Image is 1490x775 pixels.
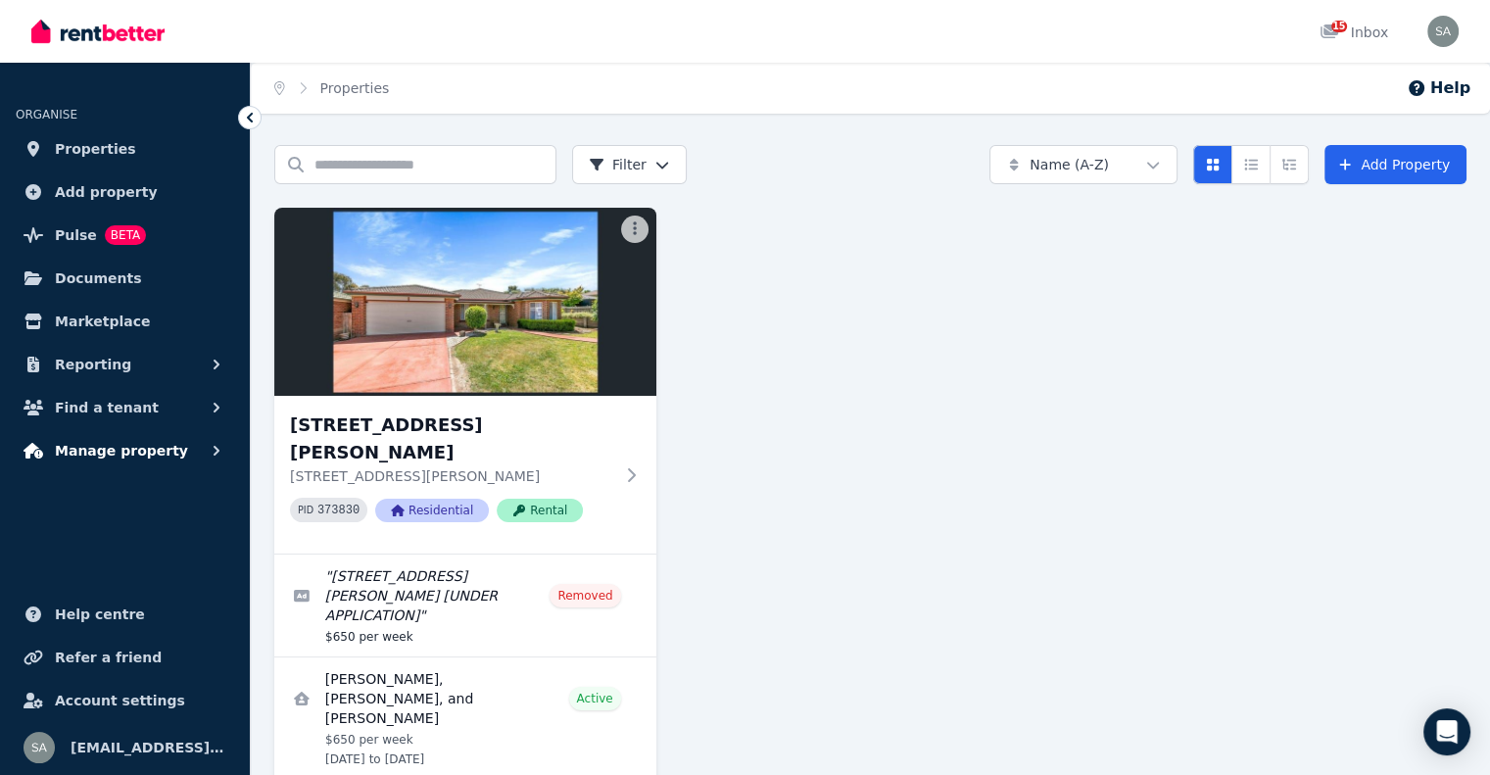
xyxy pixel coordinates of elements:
h3: [STREET_ADDRESS][PERSON_NAME] [290,412,613,466]
span: Properties [55,137,136,161]
span: Residential [375,499,489,522]
span: Help centre [55,603,145,626]
span: Rental [497,499,583,522]
img: savim83@gmail.com [24,732,55,763]
a: Properties [16,129,234,169]
nav: Breadcrumb [251,63,412,114]
a: Edit listing: 26 Jacqueline Place Pakenham VIC 3810 [UNDER APPLICATION] [274,555,656,656]
a: Add property [16,172,234,212]
button: Find a tenant [16,388,234,427]
span: [EMAIL_ADDRESS][DOMAIN_NAME] [71,736,226,759]
button: Compact list view [1231,145,1271,184]
a: Help centre [16,595,234,634]
a: Refer a friend [16,638,234,677]
span: Documents [55,266,142,290]
button: More options [621,216,649,243]
span: ORGANISE [16,108,77,121]
div: Open Intercom Messenger [1423,708,1470,755]
span: Name (A-Z) [1030,155,1109,174]
img: savim83@gmail.com [1427,16,1459,47]
a: Add Property [1324,145,1466,184]
button: Manage property [16,431,234,470]
a: 26 Jacqueline Pl, Pakenham[STREET_ADDRESS][PERSON_NAME][STREET_ADDRESS][PERSON_NAME]PID 373830Res... [274,208,656,554]
code: 373830 [317,504,360,517]
button: Card view [1193,145,1232,184]
small: PID [298,505,313,515]
span: Marketplace [55,310,150,333]
button: Expanded list view [1270,145,1309,184]
span: Add property [55,180,158,204]
span: Pulse [55,223,97,247]
button: Reporting [16,345,234,384]
a: Documents [16,259,234,298]
span: Reporting [55,353,131,376]
img: 26 Jacqueline Pl, Pakenham [274,208,656,396]
button: Name (A-Z) [989,145,1178,184]
span: Manage property [55,439,188,462]
div: View options [1193,145,1309,184]
a: PulseBETA [16,216,234,255]
p: [STREET_ADDRESS][PERSON_NAME] [290,466,613,486]
span: Account settings [55,689,185,712]
span: BETA [105,225,146,245]
button: Filter [572,145,687,184]
a: Properties [320,80,390,96]
button: Help [1407,76,1470,100]
span: Filter [589,155,647,174]
span: 15 [1331,21,1347,32]
a: Account settings [16,681,234,720]
a: Marketplace [16,302,234,341]
div: Inbox [1320,23,1388,42]
span: Find a tenant [55,396,159,419]
span: Refer a friend [55,646,162,669]
img: RentBetter [31,17,165,46]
